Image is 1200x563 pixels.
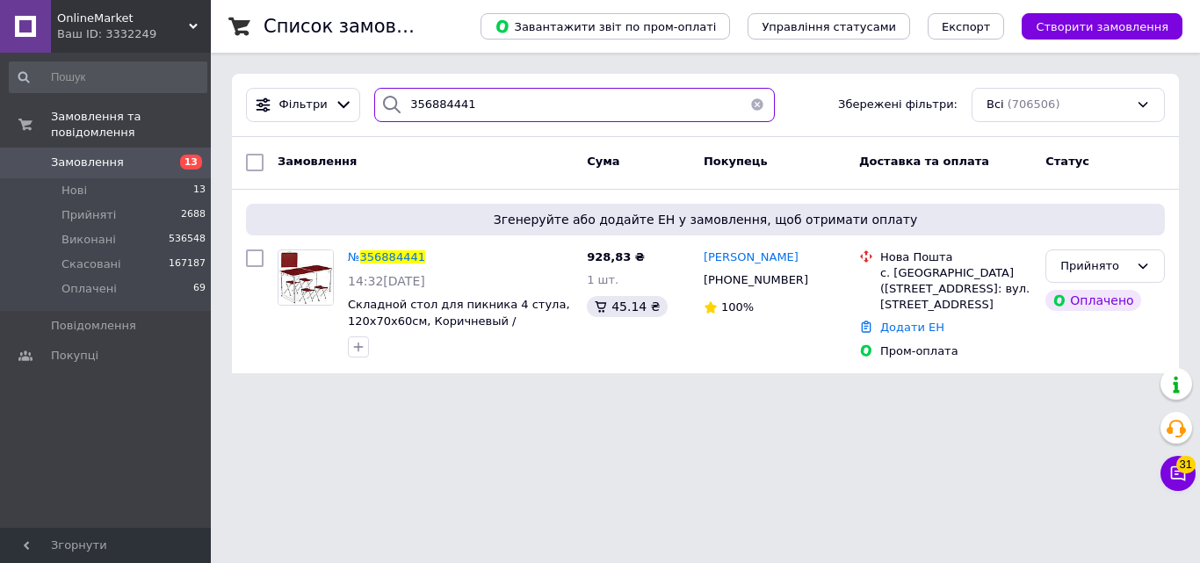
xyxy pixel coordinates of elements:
[51,318,136,334] span: Повідомлення
[880,343,1031,359] div: Пром-оплата
[264,16,442,37] h1: Список замовлень
[481,13,730,40] button: Завантажити звіт по пром-оплаті
[880,249,1031,265] div: Нова Пошта
[587,296,667,317] div: 45.14 ₴
[838,97,958,113] span: Збережені фільтри:
[587,250,645,263] span: 928,83 ₴
[374,88,775,122] input: Пошук за номером замовлення, ПІБ покупця, номером телефону, Email, номером накладної
[1008,97,1060,111] span: (706506)
[1004,19,1182,32] a: Створити замовлення
[704,250,799,263] span: [PERSON_NAME]
[360,250,425,263] span: 356884441
[61,256,121,272] span: Скасовані
[193,281,206,297] span: 69
[762,20,896,33] span: Управління статусами
[61,281,117,297] span: Оплачені
[721,300,754,314] span: 100%
[704,273,808,286] span: [PHONE_NUMBER]
[987,97,1004,113] span: Всі
[1022,13,1182,40] button: Створити замовлення
[880,321,944,334] a: Додати ЕН
[57,26,211,42] div: Ваш ID: 3332249
[180,155,202,170] span: 13
[1160,456,1196,491] button: Чат з покупцем31
[181,207,206,223] span: 2688
[278,155,357,168] span: Замовлення
[61,207,116,223] span: Прийняті
[587,273,618,286] span: 1 шт.
[57,11,189,26] span: OnlineMarket
[51,109,211,141] span: Замовлення та повідомлення
[942,20,991,33] span: Експорт
[748,13,910,40] button: Управління статусами
[1036,20,1168,33] span: Створити замовлення
[9,61,207,93] input: Пошук
[348,274,425,288] span: 14:32[DATE]
[61,183,87,198] span: Нові
[61,232,116,248] span: Виконані
[169,256,206,272] span: 167187
[704,155,768,168] span: Покупець
[495,18,716,34] span: Завантажити звіт по пром-оплаті
[740,88,775,122] button: Очистить
[348,250,425,263] a: №356884441
[278,249,334,306] a: Фото товару
[880,265,1031,314] div: с. [GEOGRAPHIC_DATA] ([STREET_ADDRESS]: вул. [STREET_ADDRESS]
[51,155,124,170] span: Замовлення
[51,348,98,364] span: Покупці
[1045,155,1089,168] span: Статус
[859,155,989,168] span: Доставка та оплата
[1060,257,1129,276] div: Прийнято
[348,298,570,360] a: Складной стол для пикника 4 стула, 120х70х60см, Коричневый / Туристический стол раскладной / Стол...
[278,250,333,305] img: Фото товару
[1045,290,1140,311] div: Оплачено
[169,232,206,248] span: 536548
[1176,456,1196,473] span: 31
[704,249,799,266] a: [PERSON_NAME]
[193,183,206,198] span: 13
[587,155,619,168] span: Cума
[928,13,1005,40] button: Експорт
[253,211,1158,228] span: Згенеруйте або додайте ЕН у замовлення, щоб отримати оплату
[348,250,360,263] span: №
[279,97,328,113] span: Фільтри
